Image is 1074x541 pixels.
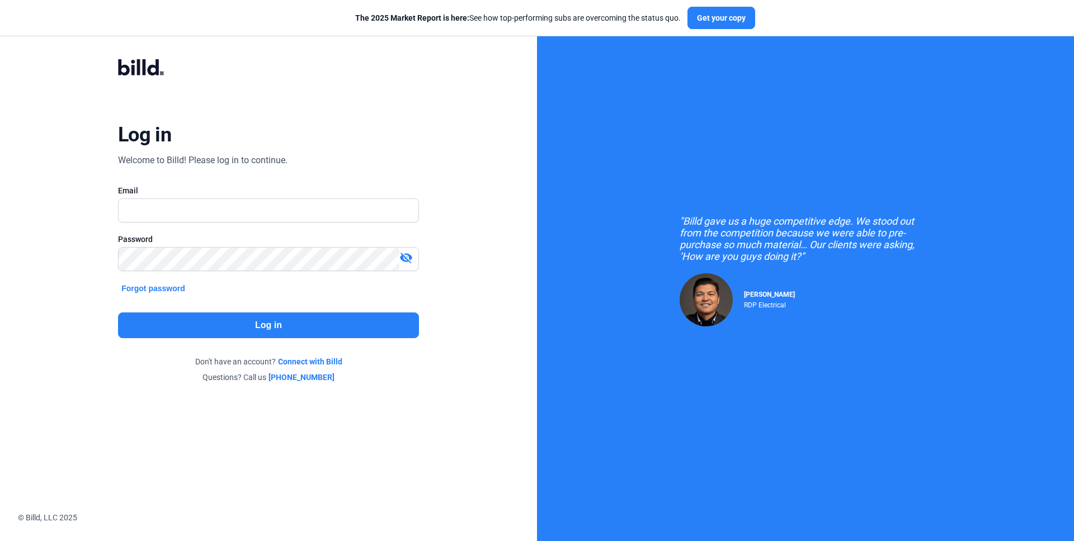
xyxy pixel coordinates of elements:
span: [PERSON_NAME] [744,291,795,298]
img: Raul Pacheco [680,273,733,326]
button: Get your copy [687,7,755,29]
div: Don't have an account? [118,356,419,367]
div: Email [118,185,419,196]
a: Connect with Billd [278,356,342,367]
div: Password [118,234,419,245]
div: RDP Electrical [744,298,795,309]
span: The 2025 Market Report is here: [355,13,469,22]
div: See how top-performing subs are overcoming the status quo. [355,12,681,23]
a: [PHONE_NUMBER] [268,372,335,383]
div: Questions? Call us [118,372,419,383]
div: Welcome to Billd! Please log in to continue. [118,154,288,167]
button: Log in [118,312,419,338]
div: Log in [118,122,171,147]
mat-icon: visibility_off [399,251,413,264]
button: Forgot password [118,282,189,295]
div: "Billd gave us a huge competitive edge. We stood out from the competition because we were able to... [680,215,931,262]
